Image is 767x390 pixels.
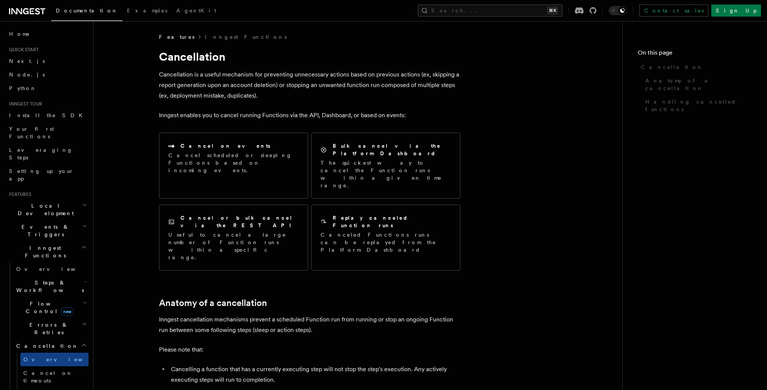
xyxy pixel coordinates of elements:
[13,279,84,294] span: Steps & Workflows
[609,6,627,15] button: Toggle dark mode
[23,356,101,362] span: Overview
[711,5,761,17] a: Sign Up
[6,202,82,217] span: Local Development
[13,276,89,297] button: Steps & Workflows
[6,109,89,122] a: Install the SDK
[6,143,89,164] a: Leveraging Steps
[6,81,89,95] a: Python
[9,85,37,91] span: Python
[172,2,221,20] a: AgentKit
[6,199,89,220] button: Local Development
[168,231,299,261] p: Useful to cancel a large number of Function runs within a specific range.
[645,77,752,92] span: Anatomy of a cancellation
[159,50,460,63] h1: Cancellation
[168,151,299,174] p: Cancel scheduled or sleeping Functions based on incoming events.
[13,262,89,276] a: Overview
[638,60,752,74] a: Cancellation
[159,205,308,271] a: Cancel or bulk cancel via the REST APIUseful to cancel a large number of Function runs within a s...
[13,339,89,353] button: Cancellation
[20,366,89,387] a: Cancel on timeouts
[6,244,81,259] span: Inngest Functions
[6,54,89,68] a: Next.js
[6,101,42,107] span: Inngest tour
[311,133,460,199] a: Bulk cancel via the Platform DashboardThe quickest way to cancel the Function runs within a given...
[6,47,39,53] span: Quick start
[180,142,270,150] h2: Cancel on events
[639,5,708,17] a: Contact sales
[547,7,558,14] kbd: ⌘K
[6,191,31,197] span: Features
[56,8,118,14] span: Documentation
[13,342,78,350] span: Cancellation
[159,314,460,335] p: Inngest cancellation mechanisms prevent a scheduled Function run from running or stop an ongoing ...
[9,147,73,161] span: Leveraging Steps
[159,33,194,41] span: Features
[122,2,172,20] a: Examples
[61,307,73,316] span: new
[13,297,89,318] button: Flow Controlnew
[169,364,460,385] li: Cancelling a function that has a currently executing step will not stop the step's execution. Any...
[20,353,89,366] a: Overview
[9,126,54,139] span: Your first Functions
[6,68,89,81] a: Node.js
[127,8,167,14] span: Examples
[159,298,267,308] a: Anatomy of a cancellation
[180,214,299,229] h2: Cancel or bulk cancel via the REST API
[638,48,752,60] h4: On this page
[176,8,216,14] span: AgentKit
[6,122,89,143] a: Your first Functions
[642,74,752,95] a: Anatomy of a cancellation
[645,98,752,113] span: Handling cancelled functions
[9,30,30,38] span: Home
[333,214,451,229] h2: Replay canceled Function runs
[159,344,460,355] p: Please note that:
[6,164,89,185] a: Setting up your app
[321,159,451,189] p: The quickest way to cancel the Function runs within a given time range.
[418,5,562,17] button: Search...⌘K
[311,205,460,271] a: Replay canceled Function runsCanceled Functions runs can be replayed from the Platform Dashboard
[6,241,89,262] button: Inngest Functions
[13,321,82,336] span: Errors & Retries
[9,72,45,78] span: Node.js
[6,223,82,238] span: Events & Triggers
[642,95,752,116] a: Handling cancelled functions
[9,58,45,64] span: Next.js
[641,63,703,71] span: Cancellation
[321,231,451,254] p: Canceled Functions runs can be replayed from the Platform Dashboard
[16,266,94,272] span: Overview
[13,318,89,339] button: Errors & Retries
[9,168,74,182] span: Setting up your app
[159,110,460,121] p: Inngest enables you to cancel running Functions via the API, Dashboard, or based on events:
[159,69,460,101] p: Cancellation is a useful mechanism for preventing unnecessary actions based on previous actions (...
[6,27,89,41] a: Home
[13,300,83,315] span: Flow Control
[9,112,87,118] span: Install the SDK
[159,133,308,199] a: Cancel on eventsCancel scheduled or sleeping Functions based on incoming events.
[51,2,122,21] a: Documentation
[6,220,89,241] button: Events & Triggers
[333,142,451,157] h2: Bulk cancel via the Platform Dashboard
[23,370,73,384] span: Cancel on timeouts
[205,33,287,41] a: Inngest Functions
